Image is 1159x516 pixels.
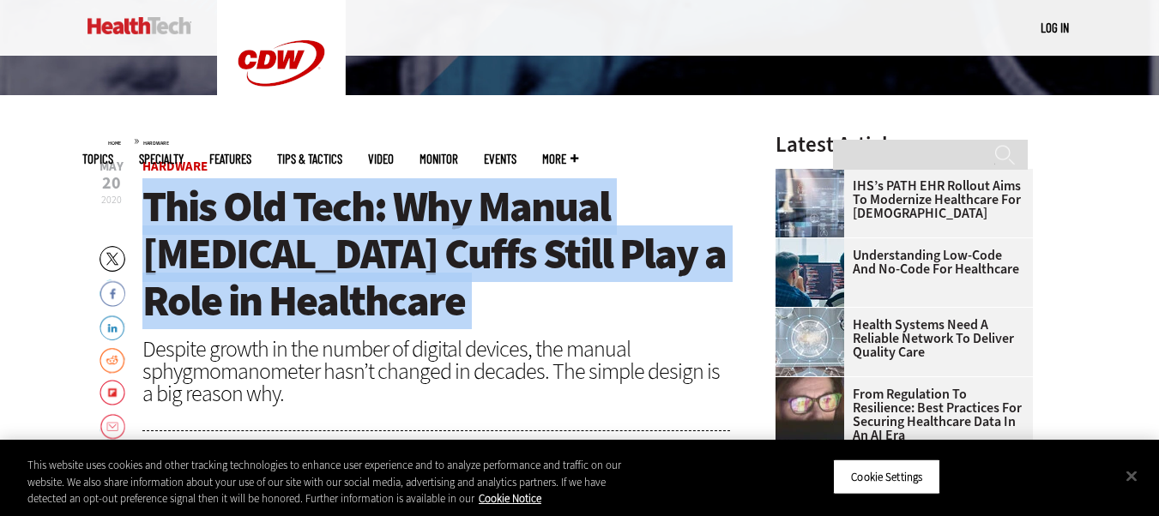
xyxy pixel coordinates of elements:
[277,153,342,165] a: Tips & Tactics
[142,178,726,329] span: This Old Tech: Why Manual [MEDICAL_DATA] Cuffs Still Play a Role in Healthcare
[209,153,251,165] a: Features
[1041,20,1069,35] a: Log in
[776,134,1033,155] h3: Latest Articles
[101,193,122,207] span: 2020
[479,491,541,506] a: More information about your privacy
[368,153,394,165] a: Video
[776,238,844,307] img: Coworkers coding
[776,249,1023,276] a: Understanding Low-Code and No-Code for Healthcare
[776,377,844,446] img: woman wearing glasses looking at healthcare data on screen
[776,308,853,321] a: Healthcare networking
[776,169,853,183] a: Electronic health records
[88,17,191,34] img: Home
[776,308,844,376] img: Healthcare networking
[82,153,113,165] span: Topics
[217,113,346,131] a: CDW
[484,153,516,165] a: Events
[776,377,853,391] a: woman wearing glasses looking at healthcare data on screen
[27,457,637,507] div: This website uses cookies and other tracking technologies to enhance user experience and to analy...
[100,175,124,192] span: 20
[139,153,184,165] span: Specialty
[1113,457,1150,495] button: Close
[776,179,1023,220] a: IHS’s PATH EHR Rollout Aims to Modernize Healthcare for [DEMOGRAPHIC_DATA]
[420,153,458,165] a: MonITor
[776,387,1023,442] a: From Regulation to Resilience: Best Practices for Securing Healthcare Data in an AI Era
[776,238,853,252] a: Coworkers coding
[776,169,844,237] img: Electronic health records
[542,153,578,165] span: More
[776,318,1023,359] a: Health Systems Need a Reliable Network To Deliver Quality Care
[142,338,731,405] div: Despite growth in the number of digital devices, the manual sphygmomanometer hasn’t changed in de...
[833,459,940,495] button: Cookie Settings
[1041,19,1069,37] div: User menu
